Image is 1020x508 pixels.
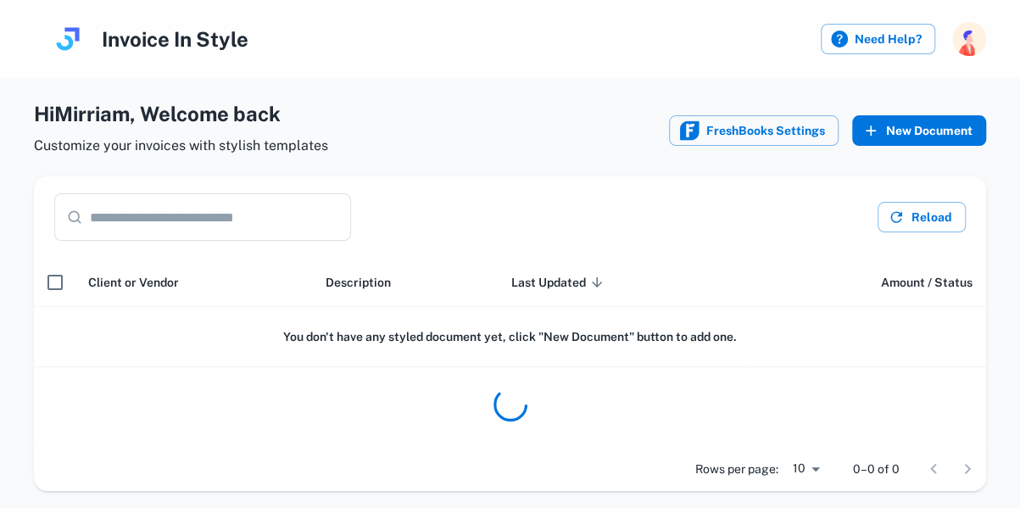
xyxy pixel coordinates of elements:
h4: Hi Mirriam , Welcome back [34,98,328,129]
img: logo.svg [51,22,85,56]
button: Reload [878,202,966,232]
h6: You don't have any styled document yet, click "New Document" button to add one. [47,327,973,346]
span: Client or Vendor [88,272,179,293]
p: 0–0 of 0 [853,460,900,478]
p: Rows per page: [695,460,778,478]
span: Description [326,272,391,293]
div: 10 [785,456,826,481]
img: photoURL [952,22,986,56]
img: FreshBooks icon [679,120,700,141]
button: FreshBooks iconFreshBooks Settings [669,115,839,146]
button: New Document [852,115,986,146]
span: Amount / Status [881,272,973,293]
label: Need Help? [821,24,935,54]
span: Customize your invoices with stylish templates [34,136,328,156]
div: scrollable content [34,258,986,447]
h4: Invoice In Style [102,24,248,54]
span: Last Updated [511,272,608,293]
